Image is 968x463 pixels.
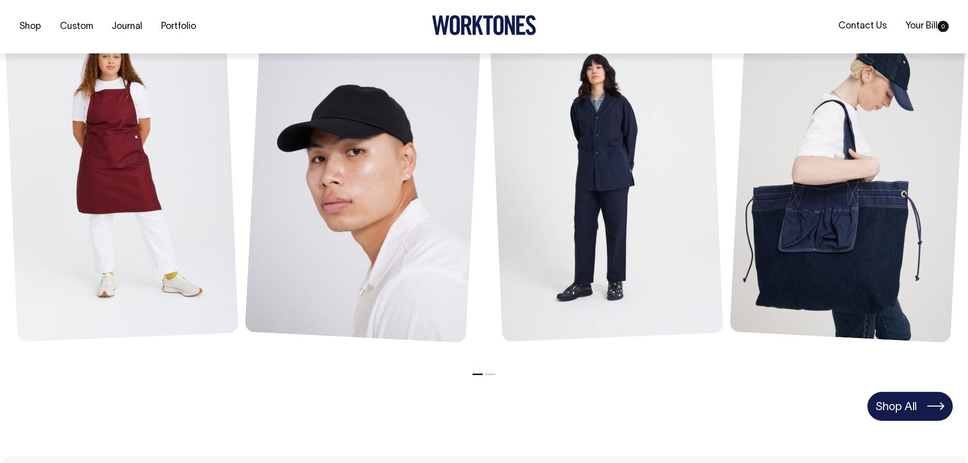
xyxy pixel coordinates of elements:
[157,18,200,35] a: Portfolio
[867,392,953,420] a: Shop All
[108,18,146,35] a: Journal
[489,1,724,342] img: Unstructured Blazer
[834,18,891,35] a: Contact Us
[473,374,483,375] button: 1 of 2
[901,18,953,35] a: Your Bill0
[56,18,97,35] a: Custom
[4,1,239,342] img: Mo Apron
[938,21,949,32] span: 0
[15,18,45,35] a: Shop
[485,374,495,375] button: 2 of 2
